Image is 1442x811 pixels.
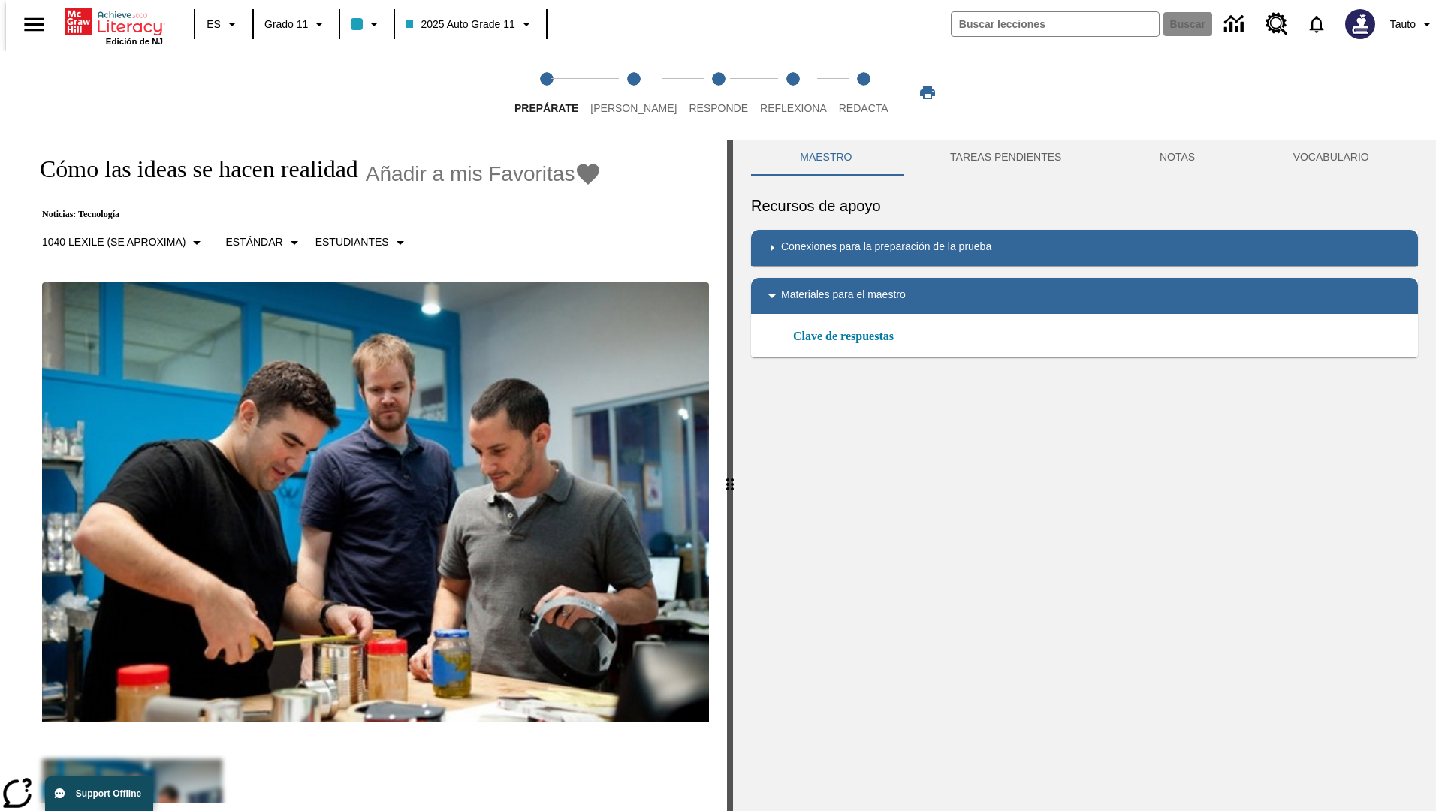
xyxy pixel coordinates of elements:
button: Seleccione Lexile, 1040 Lexile (Se aproxima) [36,229,212,256]
a: Centro de información [1215,4,1256,45]
span: Tauto [1390,17,1416,32]
button: Responde step 3 of 5 [677,51,760,134]
div: Instructional Panel Tabs [751,140,1418,176]
button: Abrir el menú lateral [12,2,56,47]
span: ES [207,17,221,32]
input: Buscar campo [952,12,1159,36]
span: Grado 11 [264,17,308,32]
div: reading [6,140,727,803]
p: 1040 Lexile (Se aproxima) [42,234,186,250]
button: Seleccionar estudiante [309,229,415,256]
div: Portada [65,5,163,46]
a: Clave de respuestas, Se abrirá en una nueva ventana o pestaña [793,327,894,345]
h1: Cómo las ideas se hacen realidad [24,155,358,183]
span: Prepárate [514,102,578,114]
span: Support Offline [76,788,141,799]
p: Materiales para el maestro [781,287,906,305]
a: Centro de recursos, Se abrirá en una pestaña nueva. [1256,4,1297,44]
button: TAREAS PENDIENTES [901,140,1111,176]
button: Lee step 2 of 5 [578,51,689,134]
a: Notificaciones [1297,5,1336,44]
button: Clase: 2025 Auto Grade 11, Selecciona una clase [400,11,541,38]
button: Support Offline [45,776,153,811]
button: Imprimir [904,79,952,106]
span: Reflexiona [760,102,827,114]
span: Edición de NJ [106,37,163,46]
p: Conexiones para la preparación de la prueba [781,239,991,257]
button: Redacta step 5 of 5 [827,51,900,134]
button: NOTAS [1111,140,1244,176]
span: Añadir a mis Favoritas [366,162,575,186]
img: El fundador de Quirky, Ben Kaufman prueba un nuevo producto con un compañero de trabajo, Gaz Brow... [42,282,709,722]
h6: Recursos de apoyo [751,194,1418,218]
button: Perfil/Configuración [1384,11,1442,38]
button: Maestro [751,140,901,176]
button: Lenguaje: ES, Selecciona un idioma [200,11,248,38]
button: Tipo de apoyo, Estándar [219,229,309,256]
button: VOCABULARIO [1244,140,1418,176]
button: Reflexiona step 4 of 5 [748,51,839,134]
button: Añadir a mis Favoritas - Cómo las ideas se hacen realidad [366,161,602,187]
button: Grado: Grado 11, Elige un grado [258,11,334,38]
p: Estudiantes [315,234,389,250]
span: Redacta [839,102,888,114]
div: activity [733,140,1436,811]
button: El color de la clase es azul claro. Cambiar el color de la clase. [345,11,389,38]
span: 2025 Auto Grade 11 [406,17,514,32]
div: Pulsa la tecla de intro o la barra espaciadora y luego presiona las flechas de derecha e izquierd... [727,140,733,811]
div: Conexiones para la preparación de la prueba [751,230,1418,266]
p: Noticias: Tecnología [24,209,602,220]
p: Estándar [225,234,282,250]
button: Escoja un nuevo avatar [1336,5,1384,44]
img: Avatar [1345,9,1375,39]
span: [PERSON_NAME] [590,102,677,114]
div: Materiales para el maestro [751,278,1418,314]
span: Responde [689,102,748,114]
button: Prepárate step 1 of 5 [502,51,590,134]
